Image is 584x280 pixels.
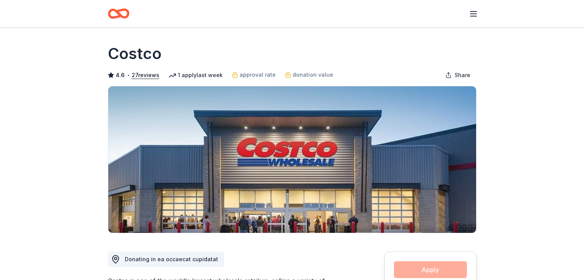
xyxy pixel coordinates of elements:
[240,70,276,79] span: approval rate
[116,71,125,80] span: 4.6
[108,86,476,233] img: Image for Costco
[293,70,333,79] span: donation value
[232,70,276,79] a: approval rate
[455,71,470,80] span: Share
[127,72,129,78] span: •
[125,256,218,262] span: Donating in ea occaecat cupidatat
[439,68,476,83] button: Share
[169,71,223,80] div: 1 apply last week
[285,70,333,79] a: donation value
[108,43,162,64] h1: Costco
[108,5,129,23] a: Home
[132,71,159,80] button: 27reviews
